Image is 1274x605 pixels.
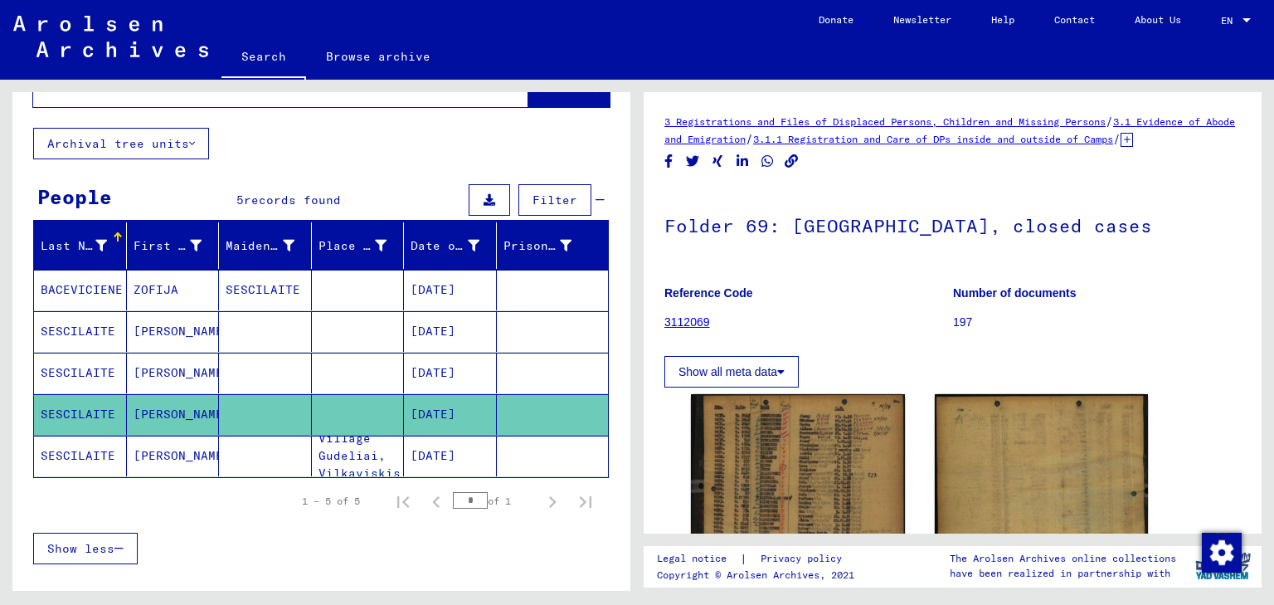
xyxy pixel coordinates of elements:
mat-cell: BACEVICIENE [34,270,127,310]
img: yv_logo.png [1192,545,1254,587]
mat-cell: [PERSON_NAME] [127,436,220,476]
mat-cell: SESCILAITE [34,353,127,393]
div: Date of Birth [411,232,500,259]
p: have been realized in partnership with [950,566,1176,581]
a: Search [221,37,306,80]
div: Last Name [41,237,107,255]
div: | [657,550,862,568]
mat-header-cell: Prisoner # [497,222,609,269]
a: Privacy policy [747,550,862,568]
mat-cell: SESCILAITE [34,394,127,435]
mat-cell: [PERSON_NAME] [127,311,220,352]
mat-header-cell: Last Name [34,222,127,269]
mat-header-cell: First Name [127,222,220,269]
p: 197 [953,314,1241,331]
mat-header-cell: Maiden Name [219,222,312,269]
button: Copy link [783,151,800,172]
div: People [37,182,112,212]
button: Filter [518,184,591,216]
mat-cell: [PERSON_NAME] [127,394,220,435]
mat-select-trigger: EN [1221,14,1233,27]
div: Date of Birth [411,237,479,255]
a: 3 Registrations and Files of Displaced Persons, Children and Missing Persons [664,115,1106,128]
mat-header-cell: Date of Birth [404,222,497,269]
b: Reference Code [664,286,753,300]
a: Legal notice [657,550,740,568]
div: Place of Birth [318,237,387,255]
mat-cell: [DATE] [404,353,497,393]
button: Previous page [420,485,453,518]
div: Place of Birth [318,232,408,259]
img: Zustimmung ändern [1202,533,1242,573]
button: Show all meta data [664,356,799,388]
div: Last Name [41,232,128,259]
button: Share on Twitter [684,151,702,172]
div: First Name [134,237,202,255]
h1: Folder 69: [GEOGRAPHIC_DATA], closed cases [664,188,1241,261]
span: 5 [236,193,244,207]
button: First page [387,485,420,518]
div: Prisoner # [503,237,572,255]
div: Maiden Name [226,237,294,255]
span: / [746,131,753,146]
span: Show less [47,541,114,556]
a: Browse archive [306,37,450,76]
div: of 1 [453,493,536,509]
span: / [1113,131,1121,146]
button: Last page [569,485,602,518]
mat-cell: [DATE] [404,436,497,476]
button: Share on Xing [709,151,727,172]
div: First Name [134,232,223,259]
span: records found [244,193,341,207]
img: Arolsen_neg.svg [13,16,208,57]
div: Maiden Name [226,232,315,259]
mat-cell: SESCILAITE [219,270,312,310]
p: The Arolsen Archives online collections [950,551,1176,566]
mat-cell: Village Gudeliai, Vilkaviskis [312,436,405,476]
mat-cell: [DATE] [404,394,497,435]
button: Archival tree units [33,128,209,159]
div: Prisoner # [503,232,593,259]
span: Filter [532,193,577,207]
mat-cell: [DATE] [404,270,497,310]
mat-cell: ZOFIJA [127,270,220,310]
mat-cell: [PERSON_NAME] [127,353,220,393]
mat-cell: [DATE] [404,311,497,352]
span: / [1106,114,1113,129]
mat-cell: SESCILAITE [34,436,127,476]
button: Show less [33,533,138,564]
button: Share on LinkedIn [734,151,751,172]
button: Share on WhatsApp [759,151,776,172]
p: Copyright © Arolsen Archives, 2021 [657,568,862,583]
button: Share on Facebook [660,151,678,172]
div: 1 – 5 of 5 [302,494,360,509]
a: 3.1.1 Registration and Care of DPs inside and outside of Camps [753,133,1113,145]
mat-cell: SESCILAITE [34,311,127,352]
a: 3112069 [664,315,710,329]
mat-header-cell: Place of Birth [312,222,405,269]
button: Next page [536,485,569,518]
b: Number of documents [953,286,1077,300]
